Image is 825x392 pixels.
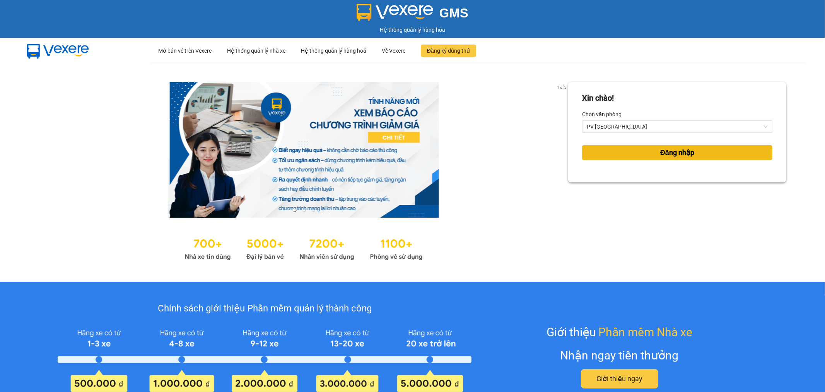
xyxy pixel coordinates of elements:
[598,323,692,341] span: Phần mềm Nhà xe
[581,369,658,389] button: Giới thiệu ngay
[382,38,405,63] div: Về Vexere
[39,82,50,218] button: previous slide / item
[293,208,296,211] li: slide item 1
[555,82,568,92] p: 1 of 3
[582,92,614,104] div: Xin chào!
[582,145,772,160] button: Đăng nhập
[560,346,679,364] div: Nhận ngay tiền thưởng
[301,38,366,63] div: Hệ thống quản lý hàng hoá
[158,38,212,63] div: Mở bán vé trên Vexere
[587,121,768,132] span: PV Tân Bình
[427,46,470,55] span: Đăng ký dùng thử
[19,38,97,64] img: mbUUG5Q.png
[311,208,314,211] li: slide item 3
[227,38,285,63] div: Hệ thống quản lý nhà xe
[596,373,642,384] span: Giới thiệu ngay
[302,208,305,211] li: slide item 2
[439,6,468,20] span: GMS
[660,147,694,158] span: Đăng nhập
[547,323,692,341] div: Giới thiệu
[2,26,823,34] div: Hệ thống quản lý hàng hóa
[421,45,476,57] button: Đăng ký dùng thử
[357,4,433,21] img: logo 2
[357,12,468,18] a: GMS
[58,301,471,316] div: Chính sách giới thiệu Phần mềm quản lý thành công
[184,233,423,263] img: Statistics.png
[582,108,622,120] label: Chọn văn phòng
[557,82,568,218] button: next slide / item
